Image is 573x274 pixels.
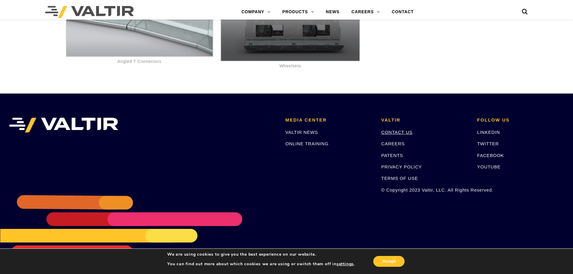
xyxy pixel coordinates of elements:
[45,6,134,18] img: Valtir
[477,141,499,146] a: TWITTER
[477,130,500,135] a: LINKEDIN
[167,261,355,267] p: You can find out more about which cookies we are using or switch them off in .
[381,164,422,169] a: PRIVACY POLICY
[236,6,276,18] a: COMPANY
[381,141,405,146] a: CAREERS
[477,164,501,169] a: YOUTUBE
[477,118,564,123] h2: FOLLOW US
[381,118,468,123] h2: VALTIR
[9,118,118,133] img: VALTIR
[381,186,468,193] p: © Copyright 2023 Valtir, LLC. All Rights Reserved.
[337,261,354,267] button: settings
[381,130,413,135] a: CONTACT US
[167,252,355,257] p: We are using cookies to give you the best experience on our website.
[276,6,320,18] a: PRODUCTS
[285,141,328,146] a: ONLINE TRAINING
[386,6,420,18] a: CONTACT
[215,61,366,70] dd: Wheelsets
[346,6,386,18] a: CAREERS
[381,153,403,158] a: PATENTS
[64,57,215,66] dd: Angled T Connectors
[477,153,504,158] a: FACEBOOK
[373,256,405,267] button: Accept
[320,6,345,18] a: NEWS
[285,130,318,135] a: VALTIR NEWS
[381,176,418,181] a: TERMS OF USE
[285,118,372,123] h2: MEDIA CENTER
